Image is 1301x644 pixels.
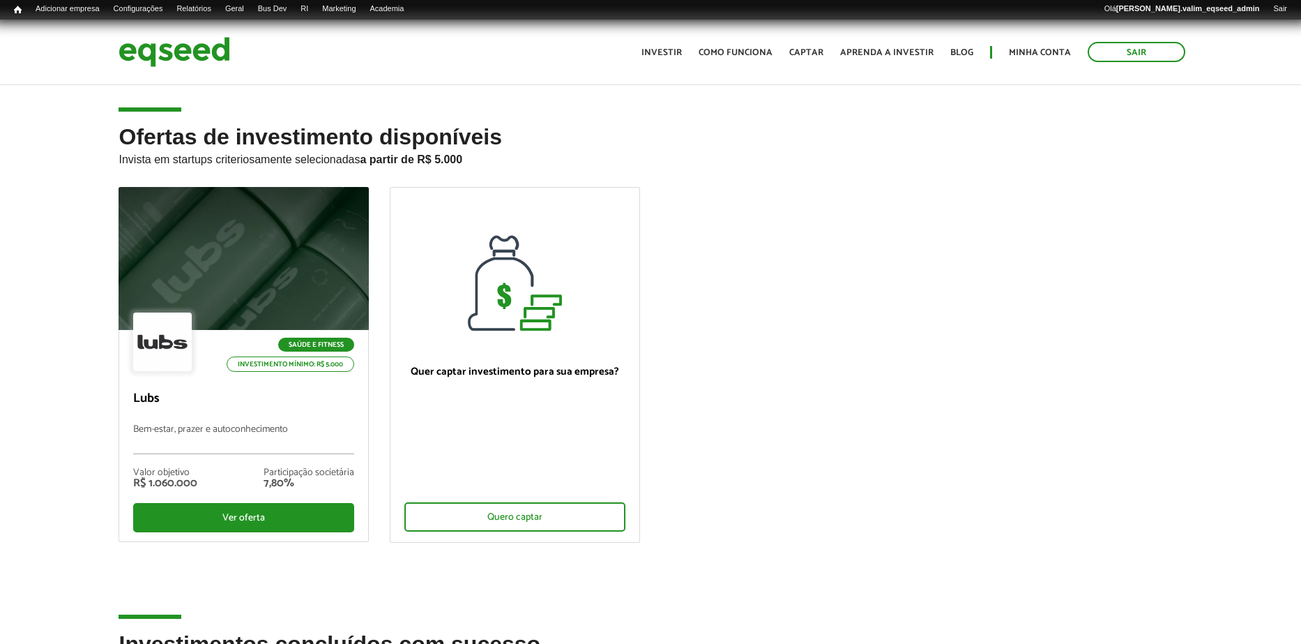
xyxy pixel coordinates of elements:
[227,357,354,372] p: Investimento mínimo: R$ 5.000
[1266,3,1294,15] a: Sair
[133,478,197,489] div: R$ 1.060.000
[404,502,625,532] div: Quero captar
[133,468,197,478] div: Valor objetivo
[1097,3,1267,15] a: Olá[PERSON_NAME].valim_eqseed_admin
[119,149,1182,166] p: Invista em startups criteriosamente selecionadas
[1009,48,1071,57] a: Minha conta
[1116,4,1260,13] strong: [PERSON_NAME].valim_eqseed_admin
[14,5,22,15] span: Início
[641,48,682,57] a: Investir
[360,153,462,165] strong: a partir de R$ 5.000
[404,366,625,378] p: Quer captar investimento para sua empresa?
[133,391,354,407] p: Lubs
[133,503,354,532] div: Ver oferta
[840,48,934,57] a: Aprenda a investir
[169,3,218,15] a: Relatórios
[789,48,823,57] a: Captar
[1088,42,1185,62] a: Sair
[315,3,363,15] a: Marketing
[7,3,29,17] a: Início
[294,3,315,15] a: RI
[264,468,354,478] div: Participação societária
[218,3,251,15] a: Geral
[107,3,170,15] a: Configurações
[119,125,1182,187] h2: Ofertas de investimento disponíveis
[363,3,411,15] a: Academia
[264,478,354,489] div: 7,80%
[29,3,107,15] a: Adicionar empresa
[699,48,773,57] a: Como funciona
[950,48,973,57] a: Blog
[251,3,294,15] a: Bus Dev
[278,338,354,352] p: Saúde e Fitness
[119,187,369,542] a: Saúde e Fitness Investimento mínimo: R$ 5.000 Lubs Bem-estar, prazer e autoconhecimento Valor obj...
[390,187,640,543] a: Quer captar investimento para sua empresa? Quero captar
[119,33,230,70] img: EqSeed
[133,424,354,454] p: Bem-estar, prazer e autoconhecimento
